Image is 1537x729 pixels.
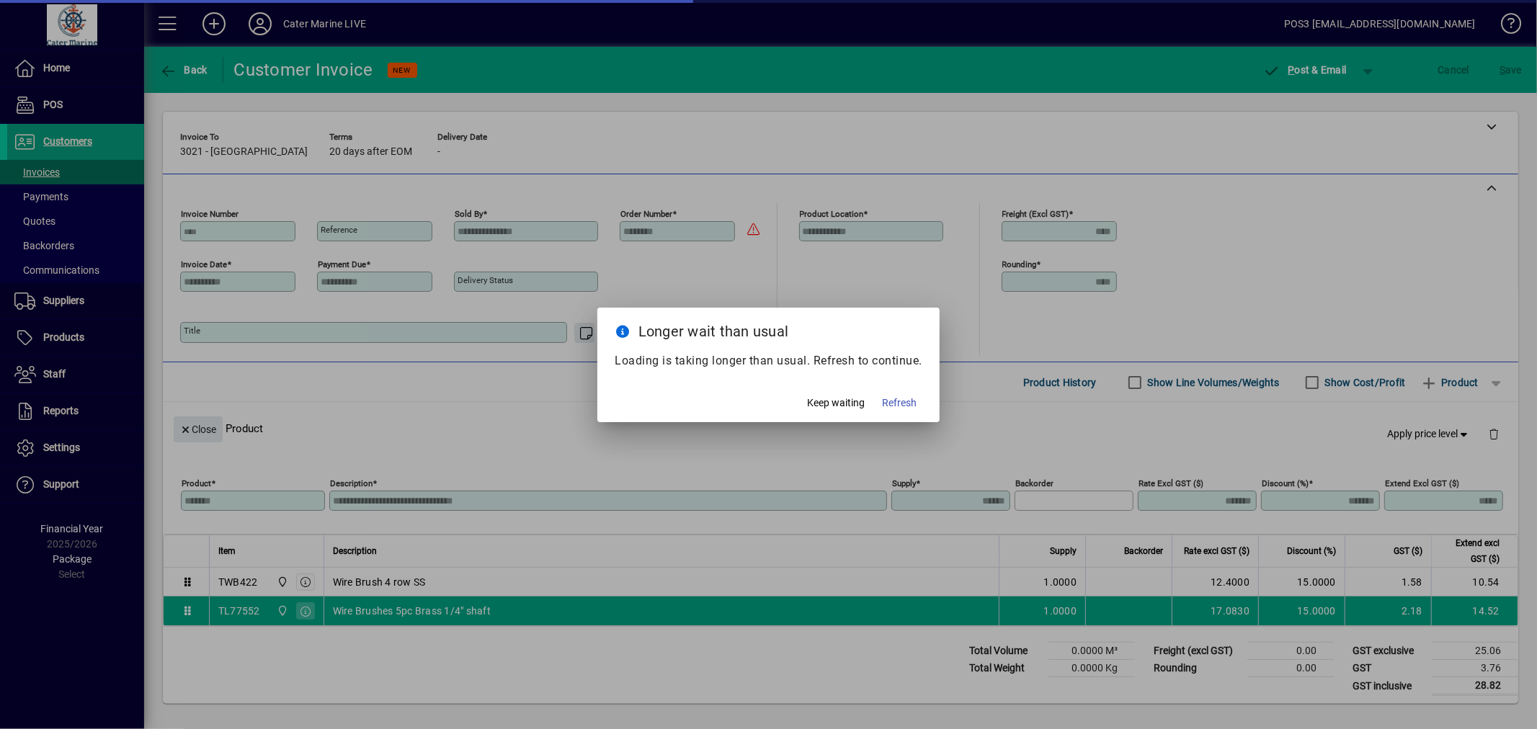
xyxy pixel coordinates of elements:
[638,323,789,340] span: Longer wait than usual
[801,390,870,416] button: Keep waiting
[615,352,922,370] p: Loading is taking longer than usual. Refresh to continue.
[882,395,917,411] span: Refresh
[807,395,865,411] span: Keep waiting
[876,390,922,416] button: Refresh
